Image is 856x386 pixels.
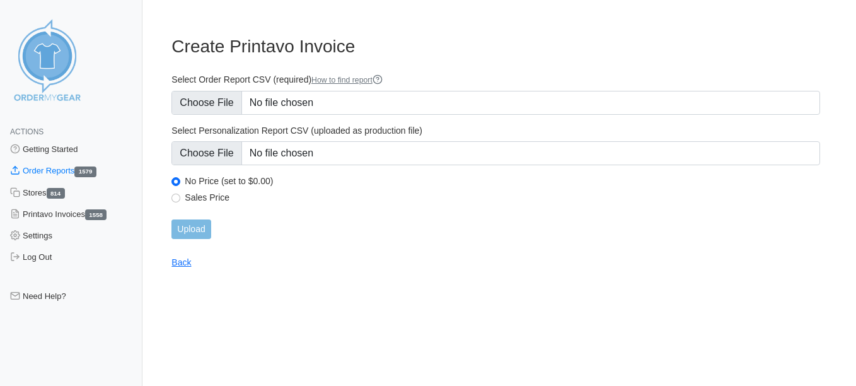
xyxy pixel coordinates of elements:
[185,175,820,187] label: No Price (set to $0.00)
[171,74,820,86] label: Select Order Report CSV (required)
[85,209,107,220] span: 1558
[10,127,43,136] span: Actions
[171,257,191,267] a: Back
[171,125,820,136] label: Select Personalization Report CSV (uploaded as production file)
[171,219,211,239] input: Upload
[74,167,96,177] span: 1579
[185,192,820,203] label: Sales Price
[47,188,65,199] span: 814
[171,36,820,57] h3: Create Printavo Invoice
[311,76,383,85] a: How to find report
